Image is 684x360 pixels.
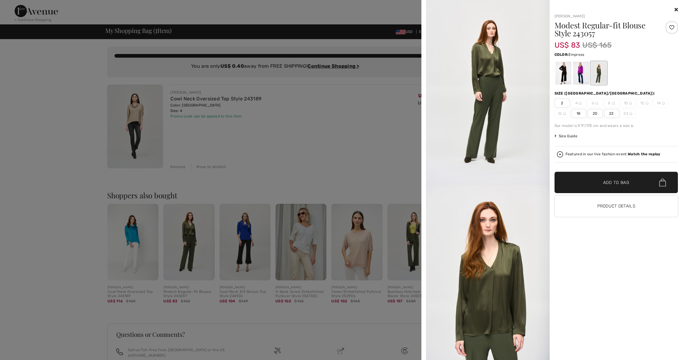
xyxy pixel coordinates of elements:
[563,112,566,115] img: ring-m.svg
[637,99,652,108] span: 12
[603,179,629,186] span: Add to Bag
[588,99,603,108] span: 6
[591,62,606,85] div: Iguana
[579,102,582,105] img: ring-m.svg
[555,52,569,57] span: Color:
[588,109,603,118] span: 20
[646,102,649,105] img: ring-m.svg
[659,178,666,186] img: Bag.svg
[662,102,665,105] img: ring-m.svg
[557,151,563,157] img: Watch the replay
[573,62,589,85] div: Empress
[555,196,678,217] button: Product Details
[555,99,570,108] span: 2
[571,99,586,108] span: 4
[566,152,660,156] div: Featured in our live fashion event.
[620,99,636,108] span: 10
[595,102,598,105] img: ring-m.svg
[555,62,571,85] div: Black
[582,40,612,51] span: US$ 165
[620,109,636,118] span: 24
[14,4,27,10] span: Help
[628,152,660,156] strong: Watch the replay
[612,102,615,105] img: ring-m.svg
[629,102,632,105] img: ring-m.svg
[555,172,678,193] button: Add to Bag
[555,123,678,128] div: Our model is 5'9"/175 cm and wears a size 6.
[653,99,669,108] span: 14
[555,35,580,49] span: US$ 83
[555,109,570,118] span: 16
[571,109,586,118] span: 18
[555,91,657,96] div: Size ([GEOGRAPHIC_DATA]/[GEOGRAPHIC_DATA]):
[604,99,619,108] span: 8
[555,133,577,139] span: Size Guide
[604,109,619,118] span: 22
[629,112,632,115] img: ring-m.svg
[569,52,584,57] span: Empress
[555,21,657,37] h1: Modest Regular-fit Blouse Style 243057
[555,14,585,18] a: [PERSON_NAME]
